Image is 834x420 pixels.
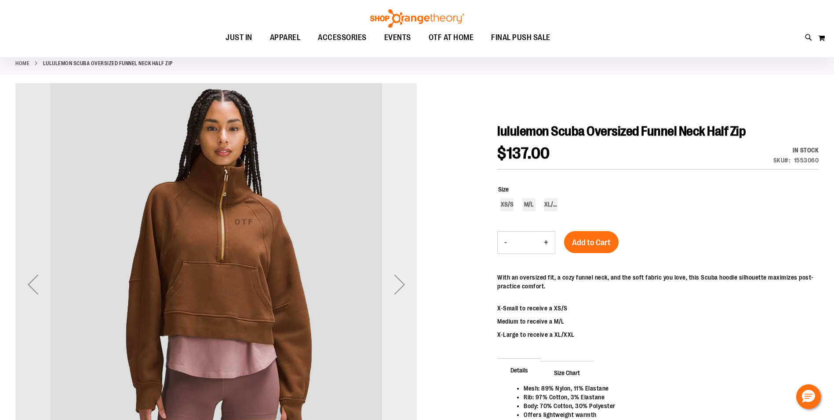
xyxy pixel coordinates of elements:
[524,402,810,410] li: Body: 70% Cotton, 30% Polyester
[500,198,514,211] div: XS/S
[497,144,550,162] span: $137.00
[522,198,535,211] div: M/L
[270,28,301,48] span: APPAREL
[541,361,593,384] span: Size Chart
[524,393,810,402] li: Rib: 97% Cotton, 3% Elastane
[794,156,819,165] div: 1553060
[564,231,619,253] button: Add to Cart
[43,59,173,67] strong: lululemon Scuba Oversized Funnel Neck Half Zip
[544,198,557,211] div: XL/2XL
[429,28,474,48] span: OTF AT HOME
[369,9,466,28] img: Shop Orangetheory
[226,28,252,48] span: JUST IN
[482,28,559,48] a: FINAL PUSH SALE
[261,28,310,48] a: APPAREL
[15,59,29,67] a: Home
[537,232,555,254] button: Increase product quantity
[514,232,537,253] input: Product quantity
[524,410,810,419] li: Offers lightweight warmth
[420,28,483,48] a: OTF AT HOME
[498,186,509,193] span: Size
[773,157,790,164] strong: SKU
[498,232,514,254] button: Decrease product quantity
[318,28,367,48] span: ACCESSORIES
[572,238,611,247] span: Add to Cart
[491,28,550,48] span: FINAL PUSH SALE
[497,304,819,313] p: X-Small to receive a XS/S
[309,28,375,48] a: ACCESSORIES
[497,358,541,381] span: Details
[524,384,810,393] li: Mesh: 89% Nylon, 11% Elastane
[375,28,420,48] a: EVENTS
[773,146,819,155] div: Availability
[497,330,819,339] p: X-Large to receive a XL/XXL
[497,273,819,291] p: With an oversized fit, a cozy funnel neck, and the soft fabric you love, this Scuba hoodie silhou...
[384,28,411,48] span: EVENTS
[796,384,821,409] button: Hello, have a question? Let’s chat.
[773,146,819,155] div: In stock
[497,317,819,326] p: Medium to receive a M/L
[217,28,261,48] a: JUST IN
[497,124,746,139] span: lululemon Scuba Oversized Funnel Neck Half Zip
